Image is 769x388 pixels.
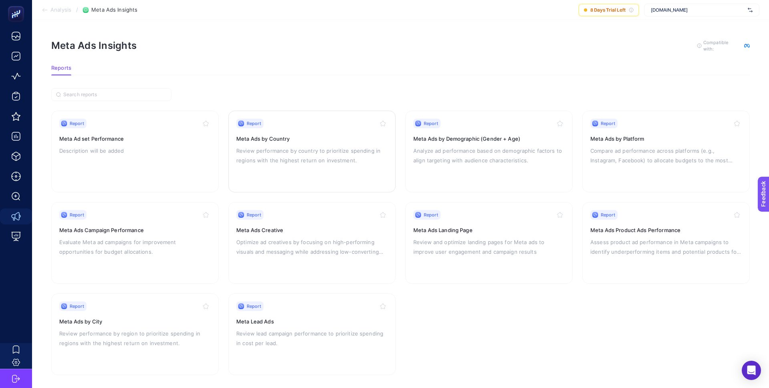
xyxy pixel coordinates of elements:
[413,226,565,234] h3: Meta Ads Landing Page
[51,202,219,284] a: ReportMeta Ads Campaign PerformanceEvaluate Meta ad campaigns for improvement opportunities for b...
[413,237,565,257] p: Review and optimize landing pages for Meta ads to improve user engagement and campaign results
[582,111,750,192] a: ReportMeta Ads by PlatformCompare ad performance across platforms (e.g., Instagram, Facebook) to ...
[424,212,438,218] span: Report
[247,120,261,127] span: Report
[51,65,71,75] button: Reports
[51,40,137,51] h1: Meta Ads Insights
[70,212,84,218] span: Report
[247,303,261,309] span: Report
[748,6,753,14] img: svg%3e
[70,303,84,309] span: Report
[703,39,739,52] span: Compatible with:
[59,237,211,257] p: Evaluate Meta ad campaigns for improvement opportunities for budget allocations.
[236,146,388,165] p: Review performance by country to prioritize spending in regions with the highest return on invest...
[236,226,388,234] h3: Meta Ads Creative
[590,226,742,234] h3: Meta Ads Product Ads Performance
[59,317,211,325] h3: Meta Ads by City
[70,120,84,127] span: Report
[51,65,71,71] span: Reports
[228,293,396,375] a: ReportMeta Lead AdsReview lead campaign performance to prioritize spending in cost per lead.
[582,202,750,284] a: ReportMeta Ads Product Ads PerformanceAssess product ad performance in Meta campaigns to identify...
[228,202,396,284] a: ReportMeta Ads CreativeOptimize ad creatives by focusing on high-performing visuals and messaging...
[236,317,388,325] h3: Meta Lead Ads
[590,7,626,13] span: 8 Days Trial Left
[590,237,742,257] p: Assess product ad performance in Meta campaigns to identify underperforming items and potential p...
[228,111,396,192] a: ReportMeta Ads by CountryReview performance by country to prioritize spending in regions with the...
[413,135,565,143] h3: Meta Ads by Demographic (Gender + Age)
[742,361,761,380] div: Open Intercom Messenger
[51,111,219,192] a: ReportMeta Ad set PerformanceDescription will be added
[424,120,438,127] span: Report
[59,135,211,143] h3: Meta Ad set Performance
[91,7,137,13] span: Meta Ads Insights
[5,2,30,9] span: Feedback
[51,293,219,375] a: ReportMeta Ads by CityReview performance by region to prioritize spending in regions with the hig...
[590,135,742,143] h3: Meta Ads by Platform
[236,329,388,348] p: Review lead campaign performance to prioritize spending in cost per lead.
[405,202,573,284] a: ReportMeta Ads Landing PageReview and optimize landing pages for Meta ads to improve user engagem...
[59,329,211,348] p: Review performance by region to prioritize spending in regions with the highest return on investm...
[236,237,388,257] p: Optimize ad creatives by focusing on high-performing visuals and messaging while addressing low-c...
[50,7,71,13] span: Analysis
[63,92,167,98] input: Search
[651,7,745,13] span: [DOMAIN_NAME]
[601,120,615,127] span: Report
[590,146,742,165] p: Compare ad performance across platforms (e.g., Instagram, Facebook) to allocate budgets to the mo...
[59,146,211,156] p: Description will be added
[76,6,78,13] span: /
[59,226,211,234] h3: Meta Ads Campaign Performance
[247,212,261,218] span: Report
[601,212,615,218] span: Report
[236,135,388,143] h3: Meta Ads by Country
[413,146,565,165] p: Analyze ad performance based on demographic factors to align targeting with audience characterist...
[405,111,573,192] a: ReportMeta Ads by Demographic (Gender + Age)Analyze ad performance based on demographic factors t...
